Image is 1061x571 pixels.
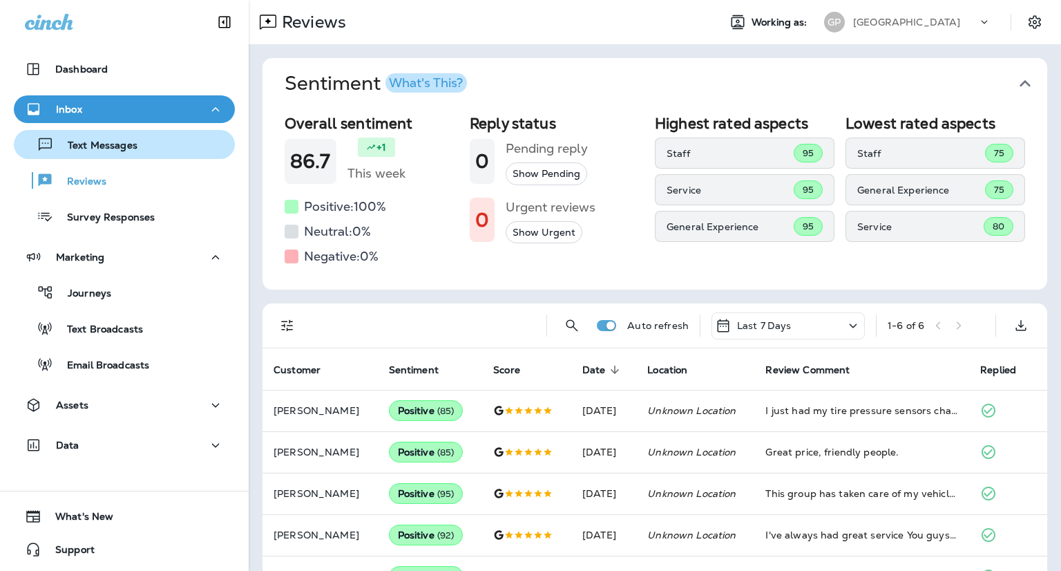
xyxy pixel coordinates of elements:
button: Survey Responses [14,202,235,231]
span: Date [582,364,624,376]
span: Location [647,364,687,376]
span: Replied [980,364,1016,376]
p: Marketing [56,252,104,263]
p: +1 [376,140,386,154]
button: Filters [274,312,301,339]
p: [PERSON_NAME] [274,530,367,541]
h5: Neutral: 0 % [304,221,371,243]
button: Support [14,536,235,563]
div: What's This? [389,77,463,89]
span: 95 [803,184,814,196]
span: 75 [994,184,1004,196]
td: [DATE] [571,514,636,556]
button: Text Broadcasts [14,314,235,343]
div: I just had my tire pressure sensors changed. They got me an immediately done a great job and was ... [765,404,958,418]
div: Positive [389,442,463,462]
button: Reviews [14,166,235,195]
button: Data [14,431,235,459]
p: General Experience [667,221,794,232]
span: Support [41,544,95,561]
h1: 0 [475,150,489,173]
button: Dashboard [14,55,235,83]
div: I've always had great service You guys have always taken care of whatever needs that I have neede... [765,528,958,542]
td: [DATE] [571,390,636,431]
span: Date [582,364,606,376]
p: Text Messages [54,140,137,153]
p: [PERSON_NAME] [274,405,367,416]
p: [PERSON_NAME] [274,447,367,458]
p: Journeys [54,288,111,301]
span: Working as: [752,17,810,28]
p: [GEOGRAPHIC_DATA] [853,17,960,28]
em: Unknown Location [647,529,736,541]
div: Positive [389,400,463,421]
button: Collapse Sidebar [205,8,244,36]
h5: This week [347,162,405,185]
p: Data [56,440,79,451]
span: Customer [274,364,321,376]
p: Survey Responses [53,212,155,225]
h5: Urgent reviews [506,196,595,218]
button: Inbox [14,95,235,123]
p: Staff [857,148,985,159]
span: What's New [41,511,113,527]
span: Location [647,364,705,376]
span: Score [493,364,538,376]
p: Assets [56,400,88,411]
p: Inbox [56,104,82,115]
button: Assets [14,391,235,419]
p: Email Broadcasts [53,359,149,373]
button: Email Broadcasts [14,350,235,379]
span: ( 95 ) [437,488,455,500]
button: SentimentWhat's This? [274,58,1058,109]
span: 80 [993,221,1004,232]
button: Text Messages [14,130,235,159]
em: Unknown Location [647,404,736,417]
div: 1 - 6 of 6 [888,320,924,331]
td: [DATE] [571,431,636,473]
button: Journeys [14,278,235,307]
button: Show Pending [506,162,587,185]
p: [PERSON_NAME] [274,488,367,499]
h2: Highest rated aspects [655,115,834,132]
p: Reviews [276,12,346,32]
span: 75 [994,147,1004,159]
h1: 86.7 [290,150,331,173]
h5: Pending reply [506,138,588,160]
p: Auto refresh [627,320,689,331]
td: [DATE] [571,473,636,514]
p: Service [857,221,984,232]
span: Review Comment [765,364,850,376]
p: Last 7 Days [737,320,792,331]
span: 95 [803,221,814,232]
p: Reviews [53,176,106,189]
span: ( 85 ) [437,405,455,417]
h5: Positive: 100 % [304,196,386,218]
p: Text Broadcasts [53,324,143,337]
button: What's This? [385,73,467,93]
div: Positive [389,525,463,545]
p: General Experience [857,185,985,196]
div: GP [824,12,845,32]
em: Unknown Location [647,446,736,458]
button: Marketing [14,243,235,271]
h2: Lowest rated aspects [845,115,1025,132]
h5: Negative: 0 % [304,245,379,268]
span: ( 92 ) [437,530,455,541]
button: Export as CSV [1007,312,1035,339]
div: SentimentWhat's This? [262,109,1047,290]
p: Staff [667,148,794,159]
h1: Sentiment [285,72,467,95]
div: This group has taken care of my vehicles since 2012. They're trustworthy and take time to explain... [765,487,958,500]
h2: Reply status [470,115,644,132]
em: Unknown Location [647,487,736,500]
button: What's New [14,503,235,530]
p: Service [667,185,794,196]
span: 95 [803,147,814,159]
h2: Overall sentiment [285,115,459,132]
div: Positive [389,483,463,504]
button: Search Reviews [558,312,586,339]
div: Great price, friendly people. [765,445,958,459]
span: Customer [274,364,338,376]
span: Review Comment [765,364,868,376]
